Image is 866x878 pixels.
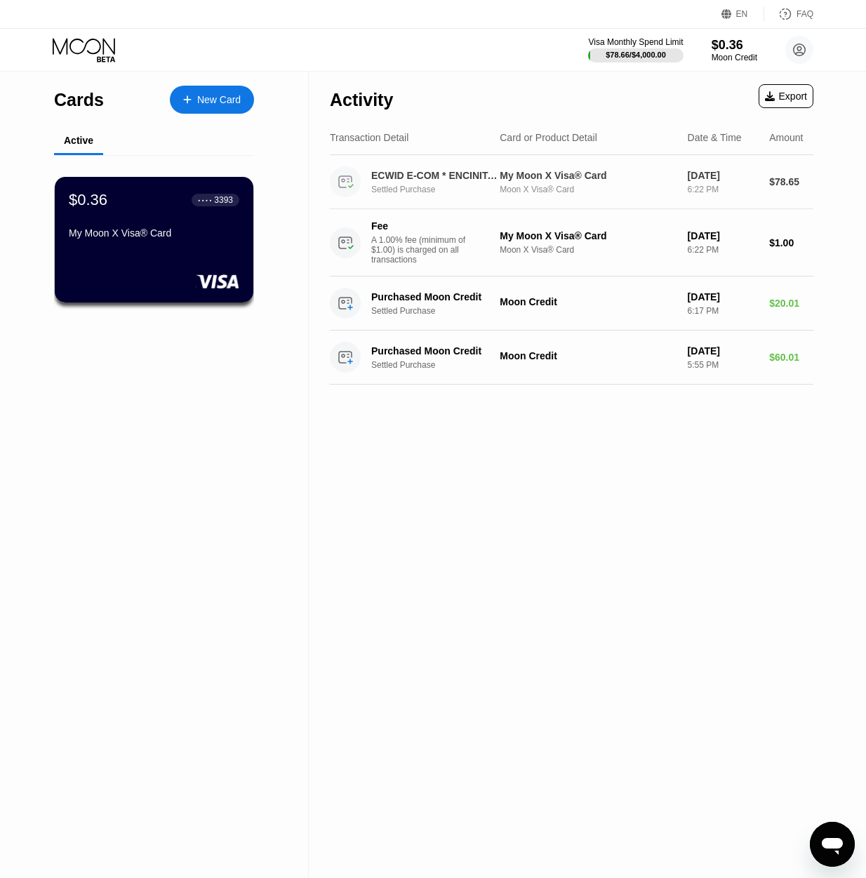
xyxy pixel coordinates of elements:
div: $1.00 [769,237,813,248]
div: Cards [54,90,104,110]
div: ECWID E-COM * ENCINITAS US [371,170,504,181]
iframe: Pulsante per aprire la finestra di messaggistica [810,822,855,867]
div: Active [64,135,93,146]
div: Visa Monthly Spend Limit [588,37,683,47]
div: Settled Purchase [371,306,514,316]
div: 3393 [214,195,233,205]
div: 6:22 PM [688,245,759,255]
div: New Card [197,94,241,106]
div: Export [765,91,807,102]
div: FAQ [797,9,813,19]
div: Amount [769,132,803,143]
div: Card or Product Detail [500,132,597,143]
div: Moon Credit [500,350,676,361]
div: Purchased Moon Credit [371,291,504,302]
div: Moon X Visa® Card [500,185,676,194]
div: $0.36Moon Credit [712,38,757,62]
div: $78.65 [769,176,813,187]
div: [DATE] [688,291,759,302]
div: My Moon X Visa® Card [69,227,239,239]
div: EN [736,9,748,19]
div: $0.36 [69,191,107,209]
div: A 1.00% fee (minimum of $1.00) is charged on all transactions [371,235,477,265]
div: New Card [170,86,254,114]
div: [DATE] [688,170,759,181]
div: Purchased Moon Credit [371,345,504,357]
div: 6:22 PM [688,185,759,194]
div: Visa Monthly Spend Limit$78.66/$4,000.00 [588,37,683,62]
div: [DATE] [688,345,759,357]
div: $0.36● ● ● ●3393My Moon X Visa® Card [55,177,253,302]
div: Settled Purchase [371,360,514,370]
div: $78.66 / $4,000.00 [606,51,666,59]
div: Settled Purchase [371,185,514,194]
div: EN [721,7,764,21]
div: Export [759,84,813,108]
div: Purchased Moon CreditSettled PurchaseMoon Credit[DATE]5:55 PM$60.01 [330,331,813,385]
div: ECWID E-COM * ENCINITAS USSettled PurchaseMy Moon X Visa® CardMoon X Visa® Card[DATE]6:22 PM$78.65 [330,155,813,209]
div: Purchased Moon CreditSettled PurchaseMoon Credit[DATE]6:17 PM$20.01 [330,277,813,331]
div: My Moon X Visa® Card [500,170,676,181]
div: $20.01 [769,298,813,309]
div: $0.36 [712,38,757,53]
div: My Moon X Visa® Card [500,230,676,241]
div: Fee [371,220,469,232]
div: [DATE] [688,230,759,241]
div: FAQ [764,7,813,21]
div: Moon Credit [712,53,757,62]
div: Date & Time [688,132,742,143]
div: FeeA 1.00% fee (minimum of $1.00) is charged on all transactionsMy Moon X Visa® CardMoon X Visa® ... [330,209,813,277]
div: Moon X Visa® Card [500,245,676,255]
div: 6:17 PM [688,306,759,316]
div: ● ● ● ● [198,198,212,202]
div: Activity [330,90,393,110]
div: 5:55 PM [688,360,759,370]
div: Transaction Detail [330,132,408,143]
div: Moon Credit [500,296,676,307]
div: $60.01 [769,352,813,363]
